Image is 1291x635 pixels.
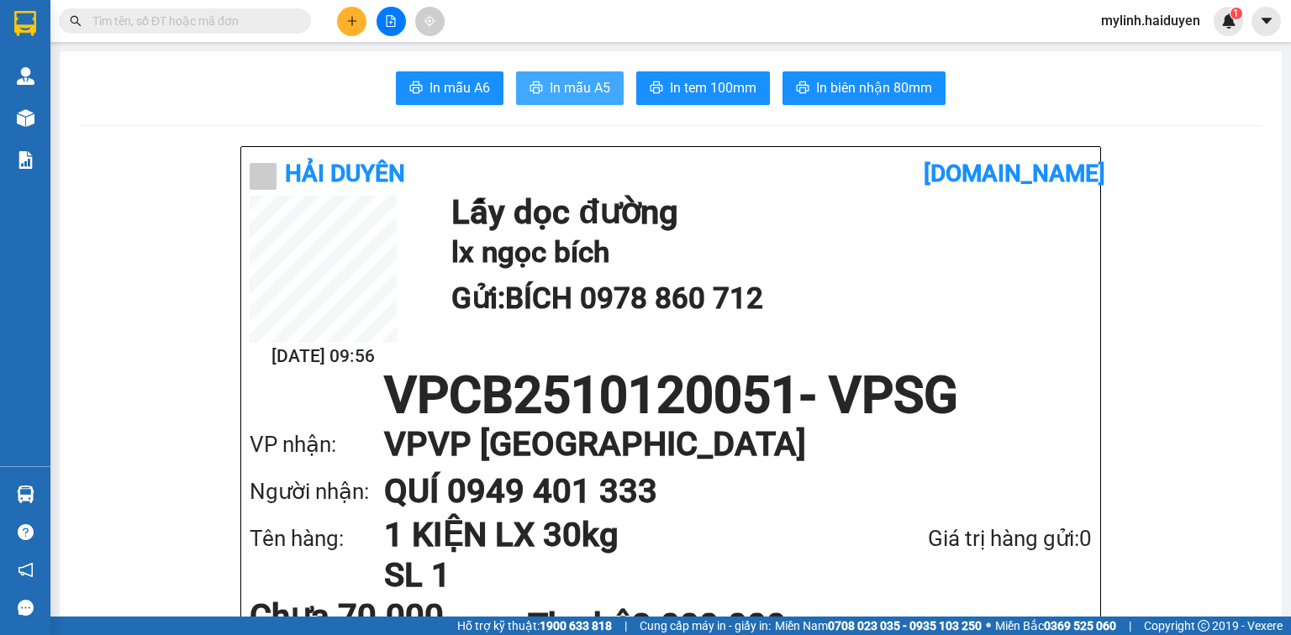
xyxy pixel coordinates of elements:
button: printerIn tem 100mm [636,71,770,105]
img: icon-new-feature [1221,13,1236,29]
span: In mẫu A6 [429,77,490,98]
span: question-circle [18,524,34,540]
span: printer [796,81,809,97]
span: environment [8,92,19,104]
img: solution-icon [17,151,34,169]
div: Giá trị hàng gửi: 0 [839,522,1092,556]
span: In biên nhận 80mm [816,77,932,98]
span: In mẫu A5 [550,77,610,98]
span: In tem 100mm [670,77,756,98]
span: copyright [1198,620,1209,632]
img: warehouse-icon [17,67,34,85]
div: Người nhận: [250,475,384,509]
span: Hỗ trợ kỹ thuật: [457,617,612,635]
b: [DOMAIN_NAME] [924,160,1105,187]
h1: Gửi: BÍCH 0978 860 712 [451,276,1083,322]
span: printer [530,81,543,97]
span: Cung cấp máy in - giấy in: [640,617,771,635]
img: warehouse-icon [17,485,34,503]
button: caret-down [1251,7,1281,36]
h1: Lấy dọc đường [451,196,1083,229]
span: mylinh.haiduyen [1088,10,1214,31]
img: logo-vxr [14,11,36,36]
input: Tìm tên, số ĐT hoặc mã đơn [92,12,291,30]
h1: SL 1 [384,555,839,596]
h1: VPCB2510120051 - VPSG [250,370,1092,421]
span: | [624,617,627,635]
strong: 1900 633 818 [540,619,612,632]
div: VP nhận: [250,428,384,462]
h2: lx ngọc bích [451,229,1083,276]
button: printerIn mẫu A5 [516,71,624,105]
span: 1 [1233,8,1239,19]
span: Miền Bắc [995,617,1116,635]
b: 436 [PERSON_NAME], Khu 2 [8,92,100,142]
h1: 1 KIỆN LX 30kg [384,515,839,555]
span: caret-down [1259,13,1274,29]
h1: VP VP [GEOGRAPHIC_DATA] [384,421,1058,468]
strong: 0369 525 060 [1044,619,1116,632]
span: Miền Nam [775,617,982,635]
span: printer [650,81,663,97]
img: warehouse-icon [17,109,34,127]
span: search [70,15,82,27]
span: plus [346,15,358,27]
span: notification [18,562,34,578]
h2: [DATE] 09:56 [250,343,397,370]
span: message [18,600,34,616]
span: ⚪️ [986,622,991,629]
button: aim [415,7,445,36]
span: file-add [385,15,397,27]
sup: 1 [1230,8,1242,19]
button: file-add [377,7,406,36]
div: Tên hàng: [250,522,384,556]
button: printerIn mẫu A6 [396,71,503,105]
div: Chưa 70.000 [250,600,528,633]
h1: QUÍ 0949 401 333 [384,468,1058,515]
span: | [1129,617,1131,635]
button: printerIn biên nhận 80mm [783,71,946,105]
span: aim [424,15,435,27]
li: VP VP Cái Bè [8,71,116,89]
b: Hải Duyên [285,160,405,187]
button: plus [337,7,366,36]
span: printer [409,81,423,97]
li: VP VP [GEOGRAPHIC_DATA] [116,71,224,126]
strong: 0708 023 035 - 0935 103 250 [828,619,982,632]
div: Hải Duyên [103,21,208,53]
